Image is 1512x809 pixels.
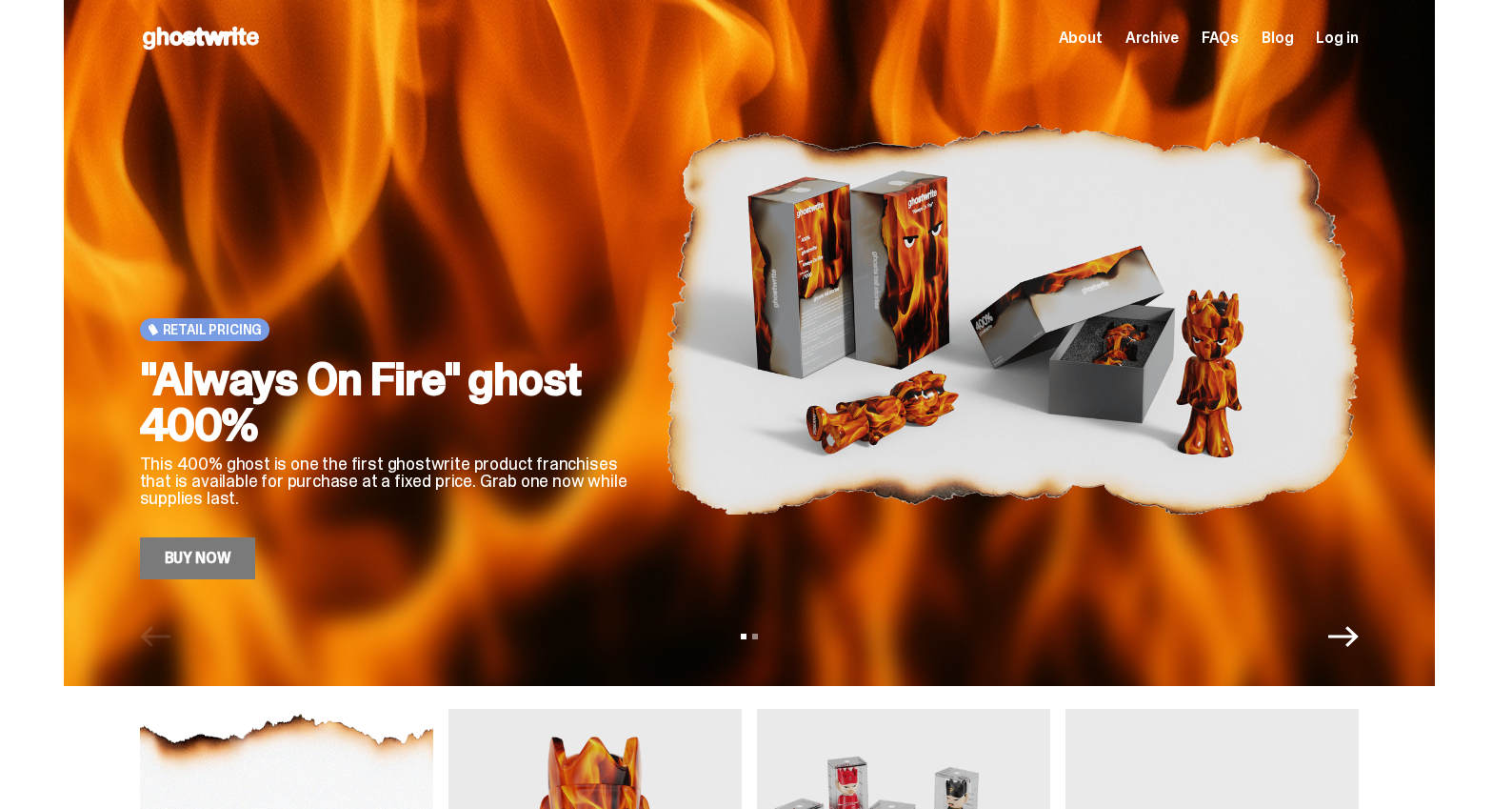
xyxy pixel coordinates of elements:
[140,356,635,448] h2: "Always On Fire" ghost 400%
[1059,30,1103,46] a: About
[1125,30,1179,46] a: Archive
[741,634,746,639] button: View slide 1
[1328,621,1359,652] button: Next
[666,59,1359,579] img: "Always On Fire" ghost 400%
[163,322,263,337] span: Retail Pricing
[752,634,758,639] button: View slide 2
[140,537,256,579] a: Buy Now
[1202,30,1239,46] a: FAQs
[140,455,635,507] p: This 400% ghost is one the first ghostwrite product franchises that is available for purchase at ...
[1262,30,1293,46] a: Blog
[1316,30,1358,46] a: Log in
